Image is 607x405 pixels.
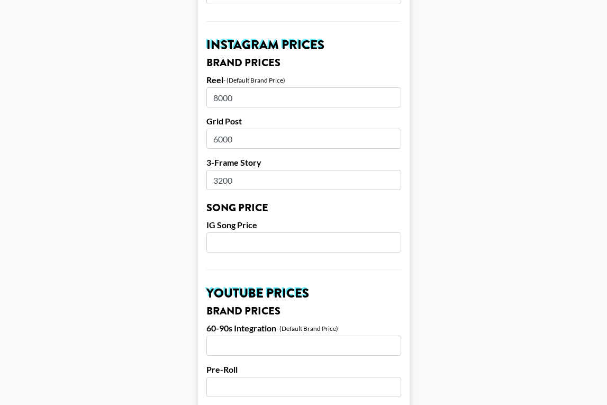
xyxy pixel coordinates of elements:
label: Pre-Roll [206,364,401,375]
h2: Instagram Prices [206,39,401,51]
label: 60-90s Integration [206,323,276,334]
h2: YouTube Prices [206,287,401,300]
h3: Song Price [206,203,401,213]
div: - (Default Brand Price) [223,76,285,84]
label: 3-Frame Story [206,157,401,168]
h3: Brand Prices [206,58,401,68]
h3: Brand Prices [206,306,401,317]
label: Grid Post [206,116,401,127]
label: Reel [206,75,223,85]
div: - (Default Brand Price) [276,325,338,332]
label: IG Song Price [206,220,401,230]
